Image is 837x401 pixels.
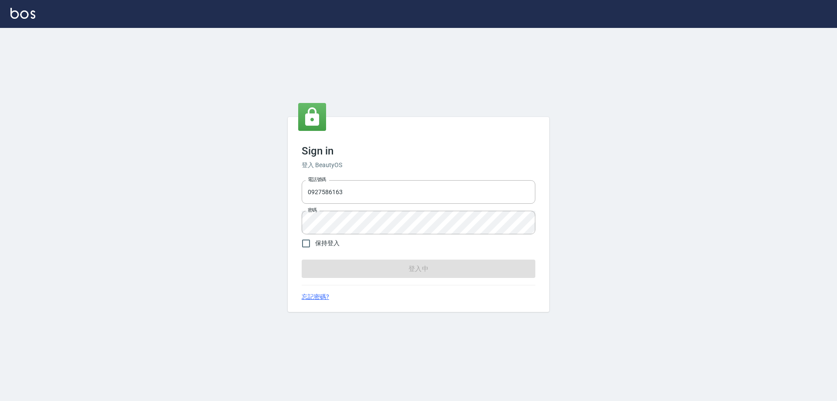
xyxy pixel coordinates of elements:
span: 保持登入 [315,239,340,248]
label: 電話號碼 [308,176,326,183]
h3: Sign in [302,145,535,157]
a: 忘記密碼? [302,292,329,302]
h6: 登入 BeautyOS [302,161,535,170]
img: Logo [10,8,35,19]
label: 密碼 [308,207,317,213]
